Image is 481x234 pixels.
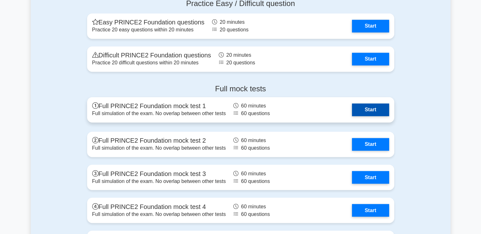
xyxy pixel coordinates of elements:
a: Start [352,138,389,151]
a: Start [352,171,389,184]
h4: Full mock tests [87,84,394,94]
a: Start [352,103,389,116]
a: Start [352,20,389,32]
a: Start [352,53,389,65]
a: Start [352,204,389,217]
